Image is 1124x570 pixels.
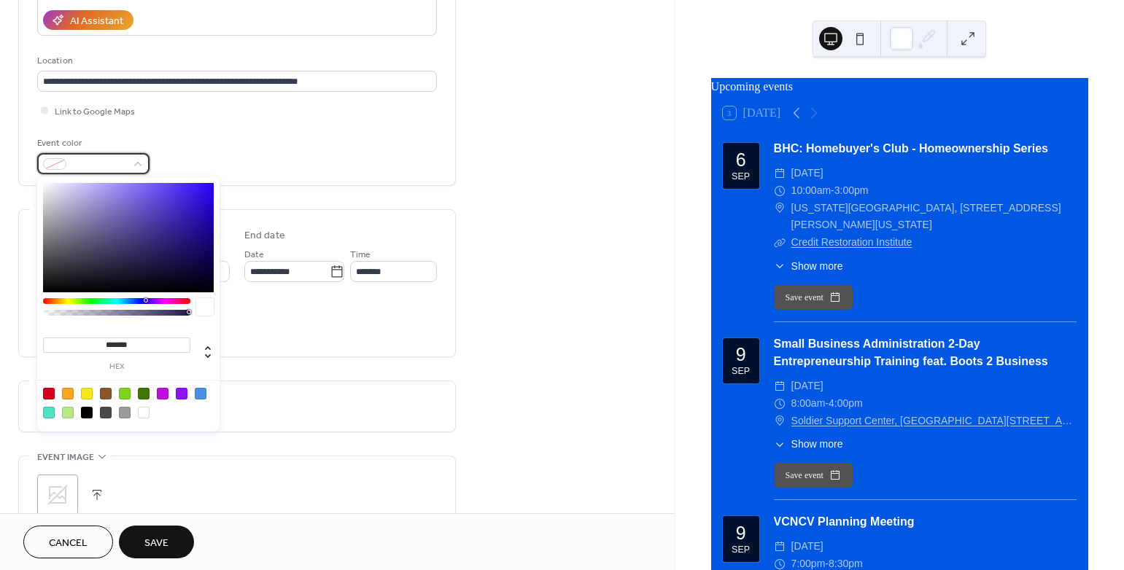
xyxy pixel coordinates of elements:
[119,407,131,418] div: #9B9B9B
[732,545,750,555] div: Sep
[37,475,78,515] div: ;
[774,259,843,274] button: ​Show more
[732,172,750,181] div: Sep
[774,285,853,310] button: Save event
[350,247,371,262] span: Time
[736,524,746,542] div: 9
[43,363,190,371] label: hex
[23,526,113,558] button: Cancel
[49,536,88,551] span: Cancel
[244,228,285,243] div: End date
[100,388,112,399] div: #8B572A
[119,526,194,558] button: Save
[774,142,1048,155] a: BHC: Homebuyer's Club - Homeownership Series
[138,407,150,418] div: #FFFFFF
[195,388,206,399] div: #4A90E2
[157,388,168,399] div: #BD10E0
[62,407,74,418] div: #B8E986
[711,78,1088,95] div: Upcoming events
[791,200,1077,235] span: [US_STATE][GEOGRAPHIC_DATA], [STREET_ADDRESS][PERSON_NAME][US_STATE]
[791,182,831,200] span: 10:00am
[37,450,94,465] span: Event image
[774,259,786,274] div: ​
[774,378,786,395] div: ​
[791,395,826,413] span: 8:00am
[834,182,869,200] span: 3:00pm
[831,182,834,200] span: -
[791,538,823,555] span: [DATE]
[37,53,434,69] div: Location
[791,236,912,248] a: Credit Restoration Institute
[100,407,112,418] div: #4A4A4A
[732,367,750,376] div: Sep
[736,345,746,364] div: 9
[791,165,823,182] span: [DATE]
[43,407,55,418] div: #50E3C2
[774,200,786,217] div: ​
[774,413,786,430] div: ​
[81,407,93,418] div: #000000
[176,388,187,399] div: #9013FE
[70,14,123,29] div: AI Assistant
[791,259,843,274] span: Show more
[774,463,853,488] button: Save event
[791,413,1077,430] a: Soldier Support Center, [GEOGRAPHIC_DATA][STREET_ADDRESS][PERSON_NAME][PERSON_NAME]
[244,247,264,262] span: Date
[774,182,786,200] div: ​
[62,388,74,399] div: #F5A623
[791,437,843,452] span: Show more
[774,538,786,555] div: ​
[43,10,133,30] button: AI Assistant
[774,165,786,182] div: ​
[774,234,786,251] div: ​
[37,136,147,151] div: Event color
[774,437,843,452] button: ​Show more
[825,395,829,413] span: -
[774,335,1077,370] div: Small Business Administration 2-Day Entrepreneurship Training feat. Boots 2 Business
[736,151,746,169] div: 6
[43,388,55,399] div: #D0021B
[791,378,823,395] span: [DATE]
[774,437,786,452] div: ​
[144,536,168,551] span: Save
[774,395,786,413] div: ​
[829,395,863,413] span: 4:00pm
[119,388,131,399] div: #7ED321
[138,388,150,399] div: #417505
[774,513,1077,531] div: VCNCV Planning Meeting
[55,104,135,120] span: Link to Google Maps
[81,388,93,399] div: #F8E71C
